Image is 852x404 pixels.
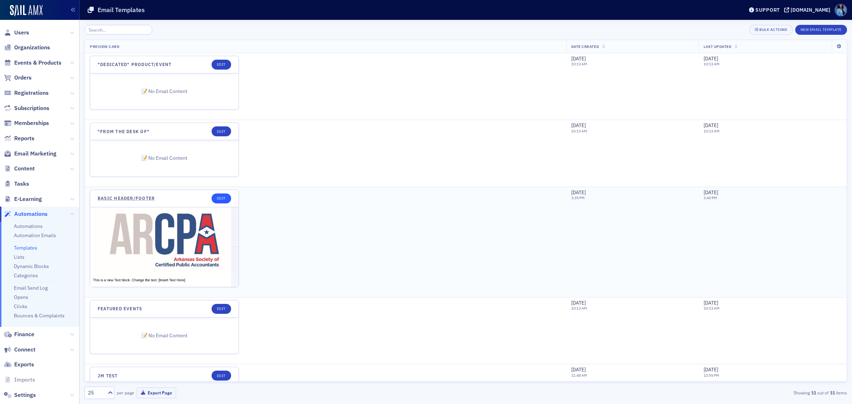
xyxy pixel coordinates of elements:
[571,373,587,378] time: 11:48 AM
[784,7,833,12] button: [DOMAIN_NAME]
[4,361,34,368] a: Exports
[571,44,599,49] span: Date Created
[759,28,787,32] div: Bulk Actions
[117,389,134,396] label: per page
[4,119,49,127] a: Memberships
[795,26,847,32] a: New Email Template
[14,59,61,67] span: Events & Products
[14,312,65,319] a: Bounces & Complaints
[98,306,142,311] a: Featured Events
[90,73,239,110] span: No Email Content
[14,361,34,368] span: Exports
[14,376,35,384] span: Imports
[14,165,35,173] span: Content
[704,373,719,378] time: 12:55 PM
[791,7,830,13] div: [DOMAIN_NAME]
[14,346,35,354] span: Connect
[14,44,50,51] span: Organizations
[98,6,145,14] h1: Email Templates
[571,306,587,311] time: 10:13 AM
[14,210,48,218] span: Automations
[4,135,34,142] a: Reports
[4,376,35,384] a: Imports
[14,89,49,97] span: Registrations
[14,29,29,37] span: Users
[4,180,29,188] a: Tasks
[704,306,720,311] time: 10:13 AM
[212,193,231,203] a: Edit
[141,332,149,339] span: 📝
[704,129,720,133] time: 10:13 AM
[137,387,176,398] button: Export Page
[704,366,718,373] span: [DATE]
[704,61,720,66] time: 10:13 AM
[4,195,42,203] a: E-Learning
[212,304,231,314] a: Edit
[571,55,586,62] span: [DATE]
[755,7,780,13] div: Support
[212,371,231,381] a: Edit
[829,389,836,396] strong: 11
[4,44,50,51] a: Organizations
[98,129,149,134] a: "From the Desk Of"
[571,122,586,129] span: [DATE]
[14,150,56,158] span: Email Marketing
[14,223,43,229] a: Automations
[4,74,32,82] a: Orders
[4,391,36,399] a: Settings
[88,389,104,397] div: 25
[14,74,32,82] span: Orders
[704,195,717,200] time: 3:40 PM
[14,391,36,399] span: Settings
[14,180,29,188] span: Tasks
[14,285,48,291] a: Email Send Log
[4,331,34,338] a: Finance
[212,126,231,136] a: Edit
[90,140,239,176] span: No Email Content
[4,29,29,37] a: Users
[749,25,792,35] button: Bulk Actions
[98,373,118,378] a: JM Test
[14,245,37,251] a: Templates
[14,232,56,239] a: Automation Emails
[571,300,586,306] span: [DATE]
[14,303,27,310] a: Clicks
[90,318,239,354] span: No Email Content
[98,196,155,201] a: Basic Header/Footer
[598,389,847,396] div: Showing out of items
[14,263,49,269] a: Dynamic Blocks
[14,135,34,142] span: Reports
[10,5,43,16] a: SailAMX
[4,165,35,173] a: Content
[141,88,149,94] span: 📝
[571,129,587,133] time: 10:13 AM
[4,150,56,158] a: Email Marketing
[704,189,718,196] span: [DATE]
[835,4,847,16] span: Profile
[704,122,718,129] span: [DATE]
[4,210,48,218] a: Automations
[14,254,24,260] a: Lists
[98,62,172,67] a: "Dedicated" Product/Event
[4,104,49,112] a: Subscriptions
[14,294,28,300] a: Opens
[810,389,817,396] strong: 11
[141,155,149,161] span: 📝
[14,195,42,203] span: E-Learning
[795,25,847,35] button: New Email Template
[212,60,231,70] a: Edit
[14,119,49,127] span: Memberships
[4,346,35,354] a: Connect
[571,189,586,196] span: [DATE]
[90,44,119,49] span: Preview Card
[14,331,34,338] span: Finance
[704,44,731,49] span: Last Updated
[4,89,49,97] a: Registrations
[4,59,61,67] a: Events & Products
[571,61,587,66] time: 10:13 AM
[571,366,586,373] span: [DATE]
[14,272,38,279] a: Categories
[704,300,718,306] span: [DATE]
[84,25,152,35] input: Search…
[571,195,585,200] time: 3:35 PM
